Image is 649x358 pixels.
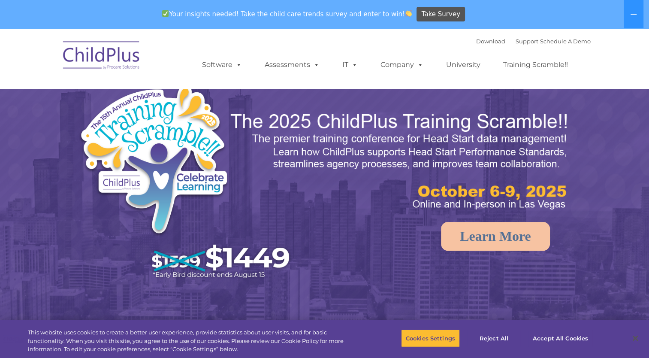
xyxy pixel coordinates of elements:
[626,329,645,348] button: Close
[540,38,591,45] a: Schedule A Demo
[59,35,145,78] img: ChildPlus by Procare Solutions
[417,7,465,22] a: Take Survey
[516,38,538,45] a: Support
[528,329,593,347] button: Accept All Cookies
[334,56,366,73] a: IT
[162,10,169,17] img: ✅
[119,57,145,63] span: Last name
[28,328,357,354] div: This website uses cookies to create a better user experience, provide statistics about user visit...
[256,56,328,73] a: Assessments
[193,56,251,73] a: Software
[372,56,432,73] a: Company
[476,38,591,45] font: |
[401,329,460,347] button: Cookies Settings
[495,56,577,73] a: Training Scramble!!
[467,329,521,347] button: Reject All
[476,38,505,45] a: Download
[422,7,460,22] span: Take Survey
[441,222,550,251] a: Learn More
[119,92,156,98] span: Phone number
[159,6,416,22] span: Your insights needed! Take the child care trends survey and enter to win!
[438,56,489,73] a: University
[405,10,412,17] img: 👏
